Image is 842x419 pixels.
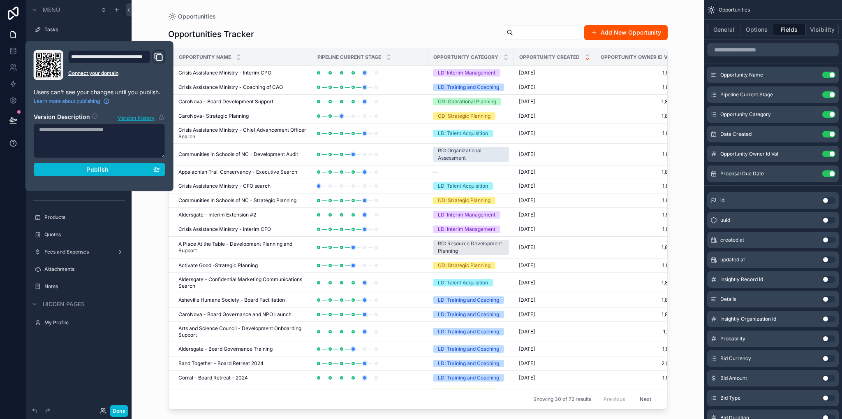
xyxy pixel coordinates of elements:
span: Version history [118,113,155,121]
label: Attachments [44,266,125,272]
span: Opportunity Name [720,72,763,78]
span: Date Created [720,131,752,137]
span: Details [720,296,736,303]
span: Pipeline Current Stage [317,54,381,61]
span: Pipeline Current Stage [720,91,773,98]
div: Domain and Custom Link [68,50,165,80]
span: Probability [720,335,745,342]
span: Proposal Due Date [720,170,764,177]
button: Options [740,24,773,35]
button: Publish [34,163,165,176]
span: id [720,197,724,204]
button: Visibility [806,24,839,35]
span: Bid Currency [720,355,751,362]
a: Connect your domain [68,70,165,77]
span: Opportunity Owner Id Val [601,54,674,61]
button: Next [634,393,657,405]
label: My Profile [44,319,125,326]
span: Insightly Record Id [720,276,763,283]
span: Opportunity Name [179,54,231,61]
span: Opportunity Owner Id Val [720,151,778,157]
span: Publish [86,166,109,173]
span: Opportunities [719,7,750,13]
span: Opportunity Category [433,54,498,61]
label: Notes [44,283,125,290]
span: updated at [720,256,745,263]
span: Learn more about publishing [34,98,100,105]
h2: Version Description [34,113,90,122]
span: uuid [720,217,730,223]
label: Tasks [44,26,125,33]
a: Learn more about publishing [34,98,110,105]
span: Bid Amount [720,375,747,382]
span: Menu [43,6,60,14]
span: Insightly Organization Id [720,316,776,322]
label: Products [44,214,125,221]
span: Hidden pages [43,300,85,308]
span: Showing 30 of 72 results [533,396,591,403]
span: created at [720,237,744,243]
span: Bid Type [720,395,740,401]
span: Opportunity Created [519,54,580,61]
button: Fields [773,24,806,35]
span: Opportunity Category [720,111,771,118]
button: Done [110,405,128,417]
p: Users can't see your changes until you publish. [34,88,165,96]
label: Fees and Expenses [44,249,113,255]
label: Quotes [44,231,125,238]
button: General [707,24,740,35]
button: Version history [117,113,165,122]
